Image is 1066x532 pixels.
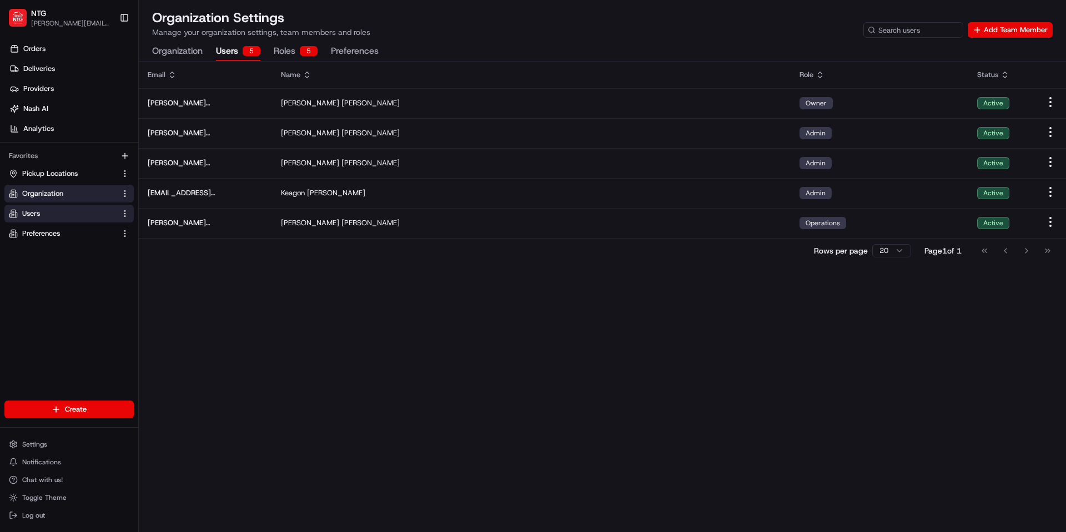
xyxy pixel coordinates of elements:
[281,158,339,168] span: [PERSON_NAME]
[148,98,263,108] span: [PERSON_NAME][EMAIL_ADDRESS][PERSON_NAME][DOMAIN_NAME]
[4,454,134,470] button: Notifications
[341,98,400,108] span: [PERSON_NAME]
[22,458,61,467] span: Notifications
[281,70,782,80] div: Name
[9,209,116,219] a: Users
[152,27,370,38] p: Manage your organization settings, team members and roles
[307,188,365,198] span: [PERSON_NAME]
[4,100,138,118] a: Nash AI
[65,404,87,414] span: Create
[9,9,27,27] img: NTG
[22,189,63,199] span: Organization
[148,128,263,138] span: [PERSON_NAME][EMAIL_ADDRESS][PERSON_NAME][DOMAIN_NAME]
[22,475,63,484] span: Chat with us!
[814,245,868,256] p: Rows per page
[243,46,260,56] div: 5
[4,165,134,183] button: Pickup Locations
[977,127,1009,139] div: Active
[300,46,318,56] div: 5
[22,493,67,502] span: Toggle Theme
[341,218,400,228] span: [PERSON_NAME]
[977,187,1009,199] div: Active
[9,229,116,239] a: Preferences
[4,401,134,418] button: Create
[22,209,40,219] span: Users
[281,218,339,228] span: [PERSON_NAME]
[4,40,138,58] a: Orders
[281,188,305,198] span: Keagon
[4,80,138,98] a: Providers
[799,70,959,80] div: Role
[23,84,54,94] span: Providers
[281,98,339,108] span: [PERSON_NAME]
[4,185,134,202] button: Organization
[4,490,134,505] button: Toggle Theme
[23,104,48,114] span: Nash AI
[281,128,339,138] span: [PERSON_NAME]
[148,158,263,168] span: [PERSON_NAME][EMAIL_ADDRESS][PERSON_NAME][DOMAIN_NAME]
[799,127,832,139] div: Admin
[4,147,134,165] div: Favorites
[31,19,110,28] button: [PERSON_NAME][EMAIL_ADDRESS][PERSON_NAME][DOMAIN_NAME]
[4,508,134,523] button: Log out
[31,8,46,19] button: NTG
[148,70,263,80] div: Email
[22,511,45,520] span: Log out
[977,217,1009,229] div: Active
[152,9,370,27] h1: Organization Settings
[216,42,260,61] button: Users
[23,44,46,54] span: Orders
[4,205,134,222] button: Users
[4,472,134,488] button: Chat with us!
[22,169,78,179] span: Pickup Locations
[152,42,203,61] button: Organization
[148,188,263,198] span: [EMAIL_ADDRESS][PERSON_NAME][DOMAIN_NAME]
[23,64,55,74] span: Deliveries
[274,42,318,61] button: Roles
[799,97,833,109] div: Owner
[22,229,60,239] span: Preferences
[4,4,115,31] button: NTGNTG[PERSON_NAME][EMAIL_ADDRESS][PERSON_NAME][DOMAIN_NAME]
[977,97,1009,109] div: Active
[22,440,47,449] span: Settings
[799,187,832,199] div: Admin
[977,70,1026,80] div: Status
[924,245,962,256] div: Page 1 of 1
[863,22,963,38] input: Search users
[23,124,54,134] span: Analytics
[4,225,134,242] button: Preferences
[341,158,400,168] span: [PERSON_NAME]
[968,22,1053,38] button: Add Team Member
[4,120,138,138] a: Analytics
[799,217,846,229] div: Operations
[4,60,138,78] a: Deliveries
[799,157,832,169] div: Admin
[331,42,379,61] button: Preferences
[4,437,134,452] button: Settings
[9,189,116,199] a: Organization
[148,218,263,228] span: [PERSON_NAME][EMAIL_ADDRESS][PERSON_NAME][DOMAIN_NAME]
[341,128,400,138] span: [PERSON_NAME]
[9,169,116,179] a: Pickup Locations
[977,157,1009,169] div: Active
